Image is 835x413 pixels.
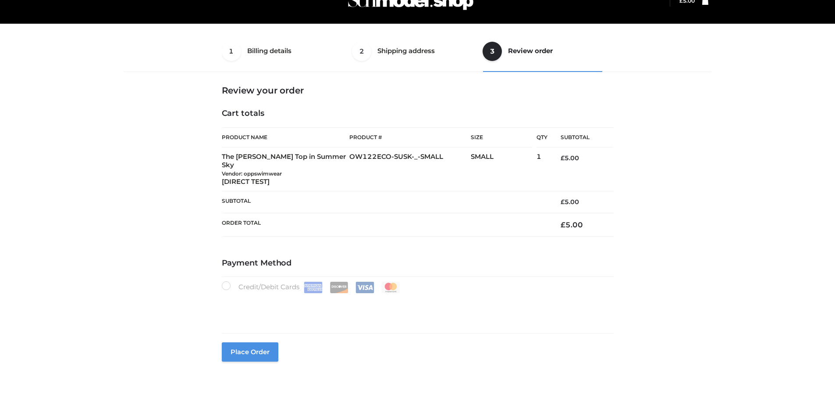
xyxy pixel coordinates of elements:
img: Visa [355,282,374,293]
td: SMALL [471,147,537,191]
bdi: 5.00 [561,198,579,206]
span: £ [561,198,565,206]
h4: Cart totals [222,109,614,119]
small: Vendor: oppswimwear [222,170,282,177]
th: Order Total [222,213,548,236]
img: Mastercard [381,282,400,293]
button: Place order [222,342,278,362]
th: Product Name [222,127,350,147]
th: Subtotal [222,191,548,213]
td: OW122ECO-SUSK-_-SMALL [349,147,471,191]
span: £ [561,154,565,162]
h4: Payment Method [222,259,614,268]
img: Amex [304,282,323,293]
img: Discover [330,282,348,293]
th: Size [471,128,532,147]
label: Credit/Debit Cards [222,281,401,293]
th: Product # [349,127,471,147]
bdi: 5.00 [561,220,583,229]
th: Subtotal [547,128,613,147]
bdi: 5.00 [561,154,579,162]
td: The [PERSON_NAME] Top in Summer Sky [DIRECT TEST] [222,147,350,191]
iframe: Secure payment input frame [220,291,612,323]
th: Qty [537,127,547,147]
span: £ [561,220,565,229]
h3: Review your order [222,85,614,96]
td: 1 [537,147,547,191]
